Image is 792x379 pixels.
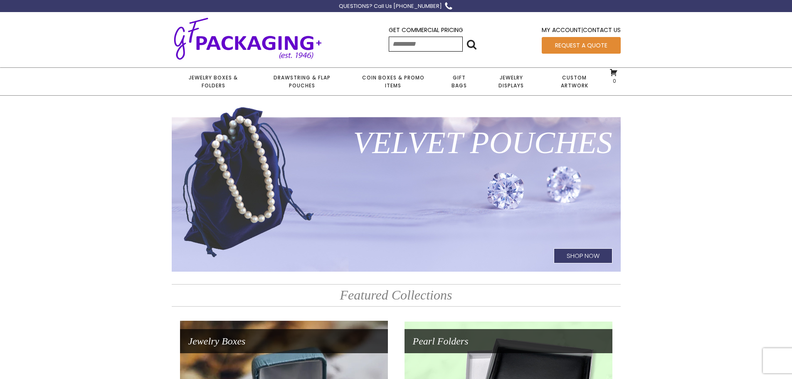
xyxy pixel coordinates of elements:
[481,68,542,95] a: Jewelry Displays
[554,248,612,263] h1: Shop Now
[348,68,437,95] a: Coin Boxes & Promo Items
[542,68,607,95] a: Custom Artwork
[172,105,621,272] a: Velvet PouchesShop Now
[405,329,612,353] h1: Pearl Folders
[180,329,388,353] h1: Jewelry Boxes
[583,26,621,34] a: Contact Us
[389,26,463,34] a: Get Commercial Pricing
[339,2,442,11] div: QUESTIONS? Call Us [PHONE_NUMBER]
[438,68,481,95] a: Gift Bags
[609,68,618,84] a: 0
[611,77,616,84] span: 0
[172,114,621,172] h1: Velvet Pouches
[172,68,255,95] a: Jewelry Boxes & Folders
[255,68,348,95] a: Drawstring & Flap Pouches
[172,284,621,306] h2: Featured Collections
[542,26,581,34] a: My Account
[172,16,324,61] img: GF Packaging + - Established 1946
[542,25,621,37] div: |
[542,37,621,54] a: Request a Quote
